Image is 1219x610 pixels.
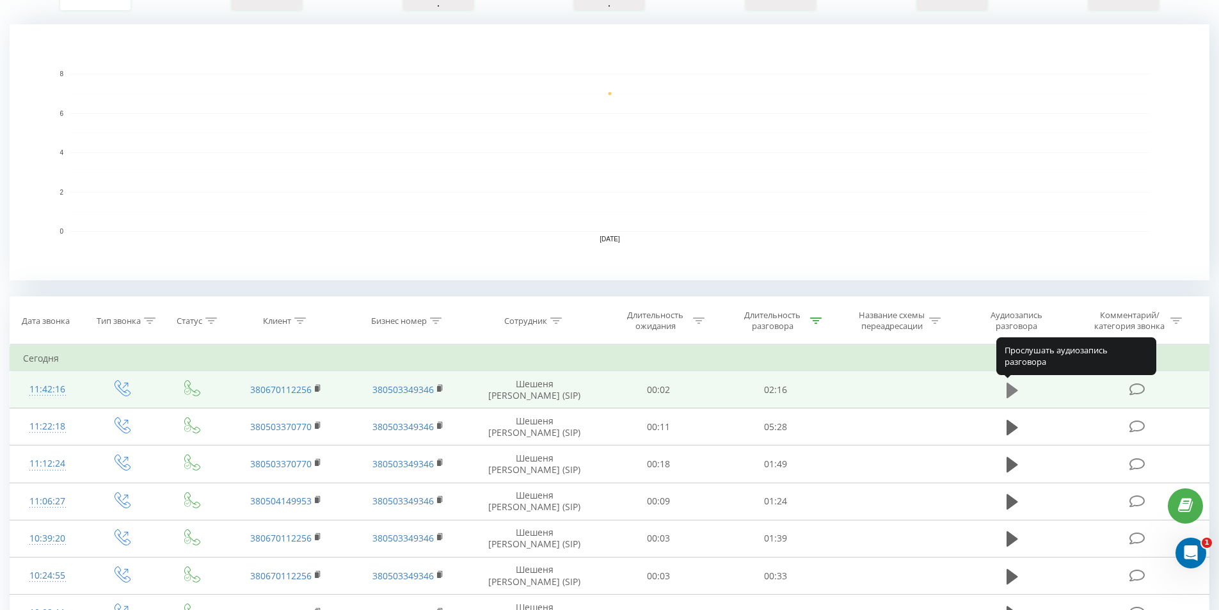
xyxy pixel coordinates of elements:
[372,383,434,396] a: 380503349346
[600,408,717,445] td: 00:11
[469,520,600,557] td: Шешеня [PERSON_NAME] (SIP)
[60,110,63,117] text: 6
[600,558,717,595] td: 00:03
[717,371,834,408] td: 02:16
[23,451,72,476] div: 11:12:24
[177,316,202,326] div: Статус
[372,495,434,507] a: 380503349346
[469,483,600,520] td: Шешеня [PERSON_NAME] (SIP)
[263,316,291,326] div: Клиент
[469,371,600,408] td: Шешеня [PERSON_NAME] (SIP)
[717,558,834,595] td: 00:33
[23,377,72,402] div: 11:42:16
[600,371,717,408] td: 00:02
[717,445,834,483] td: 01:49
[996,337,1156,375] div: Прослушать аудиозапись разговора
[250,383,312,396] a: 380670112256
[1202,538,1212,548] span: 1
[717,520,834,557] td: 01:39
[22,316,70,326] div: Дата звонка
[10,346,1209,371] td: Сегодня
[857,310,926,332] div: Название схемы переадресации
[469,558,600,595] td: Шешеня [PERSON_NAME] (SIP)
[372,458,434,470] a: 380503349346
[600,236,620,243] text: [DATE]
[371,316,427,326] div: Бизнес номер
[372,421,434,433] a: 380503349346
[23,526,72,551] div: 10:39:20
[10,24,1209,280] svg: A chart.
[600,483,717,520] td: 00:09
[250,570,312,582] a: 380670112256
[717,483,834,520] td: 01:24
[23,414,72,439] div: 11:22:18
[1175,538,1206,568] iframe: Intercom live chat
[372,532,434,544] a: 380503349346
[97,316,141,326] div: Тип звонка
[60,189,63,196] text: 2
[250,421,312,433] a: 380503370770
[23,563,72,588] div: 10:24:55
[250,532,312,544] a: 380670112256
[717,408,834,445] td: 05:28
[469,408,600,445] td: Шешеня [PERSON_NAME] (SIP)
[23,489,72,514] div: 11:06:27
[250,458,312,470] a: 380503370770
[469,445,600,483] td: Шешеня [PERSON_NAME] (SIP)
[600,445,717,483] td: 00:18
[60,228,63,235] text: 0
[1092,310,1167,332] div: Комментарий/категория звонка
[738,310,807,332] div: Длительность разговора
[504,316,547,326] div: Сотрудник
[600,520,717,557] td: 00:03
[975,310,1058,332] div: Аудиозапись разговора
[250,495,312,507] a: 380504149953
[60,70,63,77] text: 8
[621,310,690,332] div: Длительность ожидания
[372,570,434,582] a: 380503349346
[60,149,63,156] text: 4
